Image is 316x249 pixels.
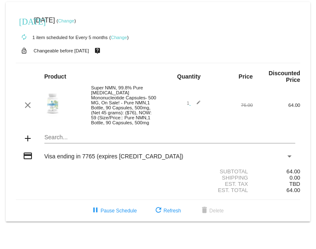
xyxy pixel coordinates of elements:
input: Search... [44,134,296,141]
mat-icon: autorenew [19,32,29,42]
div: Shipping [158,175,253,181]
strong: Discounted Price [269,70,300,83]
span: TBD [289,181,300,187]
mat-select: Payment Method [44,153,293,160]
div: Est. Tax [158,181,253,187]
strong: Price [238,73,253,80]
mat-icon: edit [191,100,201,110]
div: 76.00 [205,103,253,108]
div: Subtotal [158,168,253,175]
span: Refresh [153,208,181,214]
div: 64.00 [253,168,300,175]
strong: Quantity [177,73,201,80]
mat-icon: clear [23,100,33,110]
small: Changeable before [DATE] [34,48,89,53]
div: 64.00 [253,103,300,108]
small: ( ) [109,35,129,40]
span: 64.00 [287,187,300,193]
span: Delete [199,208,224,214]
small: ( ) [56,18,76,23]
a: Change [111,35,127,40]
img: NMN-capsules-bottle-image.jpeg [44,93,61,116]
button: Refresh [147,203,187,218]
mat-icon: credit_card [23,151,33,161]
a: Change [58,18,74,23]
mat-icon: [DATE] [19,16,29,26]
mat-icon: refresh [153,206,163,216]
span: 1 [187,101,201,106]
mat-icon: delete [199,206,209,216]
button: Delete [193,203,231,218]
mat-icon: pause [90,206,100,216]
small: 1 item scheduled for Every 5 months [16,35,108,40]
div: Est. Total [158,187,253,193]
div: Super NMN, 99.8% Pure [MEDICAL_DATA] Mononucleotide Capsules- 500 MG, On Sale! - Pure NMN,1 Bottl... [87,85,158,125]
mat-icon: live_help [92,45,102,56]
span: Visa ending in 7765 (expires [CREDIT_CARD_DATA]) [44,153,183,160]
strong: Product [44,73,66,80]
span: Pause Schedule [90,208,136,214]
mat-icon: lock_open [19,45,29,56]
span: 0.00 [289,175,300,181]
mat-icon: add [23,133,33,143]
button: Pause Schedule [84,203,143,218]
